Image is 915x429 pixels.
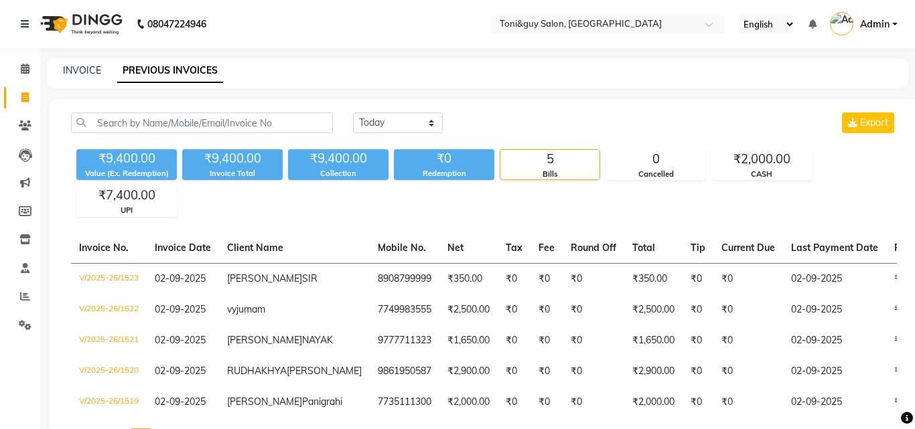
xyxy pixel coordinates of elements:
span: Net [447,242,464,254]
td: V/2025-26/1521 [71,325,147,356]
td: ₹0 [683,294,713,325]
span: Client Name [227,242,283,254]
td: ₹0 [683,387,713,418]
div: 5 [500,150,600,169]
b: 08047224946 [147,5,206,43]
div: ₹9,400.00 [288,149,389,168]
span: [PERSON_NAME] [227,334,302,346]
td: ₹0 [683,263,713,294]
td: ₹1,650.00 [439,325,498,356]
span: 02-09-2025 [155,272,206,284]
td: ₹0 [713,294,783,325]
td: ₹0 [531,387,563,418]
td: ₹2,000.00 [624,387,683,418]
div: 0 [606,150,705,169]
span: Last Payment Date [791,242,878,254]
span: mam [244,303,265,315]
td: 02-09-2025 [783,356,886,387]
td: 7735111300 [370,387,439,418]
td: 9861950587 [370,356,439,387]
span: Total [632,242,655,254]
div: Value (Ex. Redemption) [76,168,177,179]
td: ₹0 [563,356,624,387]
span: Round Off [571,242,616,254]
td: 7749983555 [370,294,439,325]
td: ₹2,900.00 [439,356,498,387]
td: ₹350.00 [624,263,683,294]
td: ₹0 [531,325,563,356]
a: INVOICE [63,64,101,76]
td: ₹0 [713,356,783,387]
td: ₹2,500.00 [439,294,498,325]
td: ₹2,000.00 [439,387,498,418]
td: V/2025-26/1522 [71,294,147,325]
td: V/2025-26/1520 [71,356,147,387]
td: ₹0 [498,294,531,325]
span: Tip [691,242,705,254]
span: [PERSON_NAME] [287,365,362,377]
div: ₹9,400.00 [182,149,283,168]
span: [PERSON_NAME] [227,396,302,408]
span: [PERSON_NAME] [227,272,302,284]
span: Current Due [721,242,775,254]
span: Export [860,116,888,128]
span: 02-09-2025 [155,334,206,346]
td: ₹0 [498,387,531,418]
td: 02-09-2025 [783,263,886,294]
td: ₹0 [498,325,531,356]
span: RUDHAKHYA [227,365,287,377]
span: vyju [227,303,244,315]
span: Tax [506,242,522,254]
td: 02-09-2025 [783,294,886,325]
td: ₹0 [713,387,783,418]
span: Panigrahi [302,396,342,408]
span: NAYAK [302,334,333,346]
td: ₹2,500.00 [624,294,683,325]
div: Invoice Total [182,168,283,179]
td: ₹2,900.00 [624,356,683,387]
img: logo [34,5,126,43]
span: 02-09-2025 [155,303,206,315]
button: Export [842,112,894,133]
td: 8908799999 [370,263,439,294]
span: 02-09-2025 [155,365,206,377]
td: ₹0 [531,263,563,294]
div: Collection [288,168,389,179]
td: 9777711323 [370,325,439,356]
td: ₹0 [563,263,624,294]
td: ₹0 [531,356,563,387]
span: Fee [539,242,555,254]
span: Invoice Date [155,242,211,254]
td: ₹0 [713,263,783,294]
span: Invoice No. [79,242,129,254]
td: ₹0 [563,325,624,356]
div: CASH [712,169,811,180]
td: ₹0 [498,356,531,387]
td: V/2025-26/1519 [71,387,147,418]
div: ₹0 [394,149,494,168]
td: ₹0 [563,294,624,325]
a: PREVIOUS INVOICES [117,59,223,83]
td: ₹1,650.00 [624,325,683,356]
td: ₹0 [683,356,713,387]
td: ₹350.00 [439,263,498,294]
div: ₹9,400.00 [76,149,177,168]
td: ₹0 [563,387,624,418]
img: Admin [830,12,853,35]
div: Cancelled [606,169,705,180]
span: SIR [302,272,318,284]
td: ₹0 [683,325,713,356]
td: V/2025-26/1523 [71,263,147,294]
span: 02-09-2025 [155,396,206,408]
div: Redemption [394,168,494,179]
div: Bills [500,169,600,180]
span: Admin [860,17,890,31]
td: 02-09-2025 [783,325,886,356]
div: ₹7,400.00 [77,186,176,205]
input: Search by Name/Mobile/Email/Invoice No [71,112,333,133]
div: ₹2,000.00 [712,150,811,169]
td: ₹0 [498,263,531,294]
td: ₹0 [531,294,563,325]
td: ₹0 [713,325,783,356]
span: Mobile No. [378,242,426,254]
